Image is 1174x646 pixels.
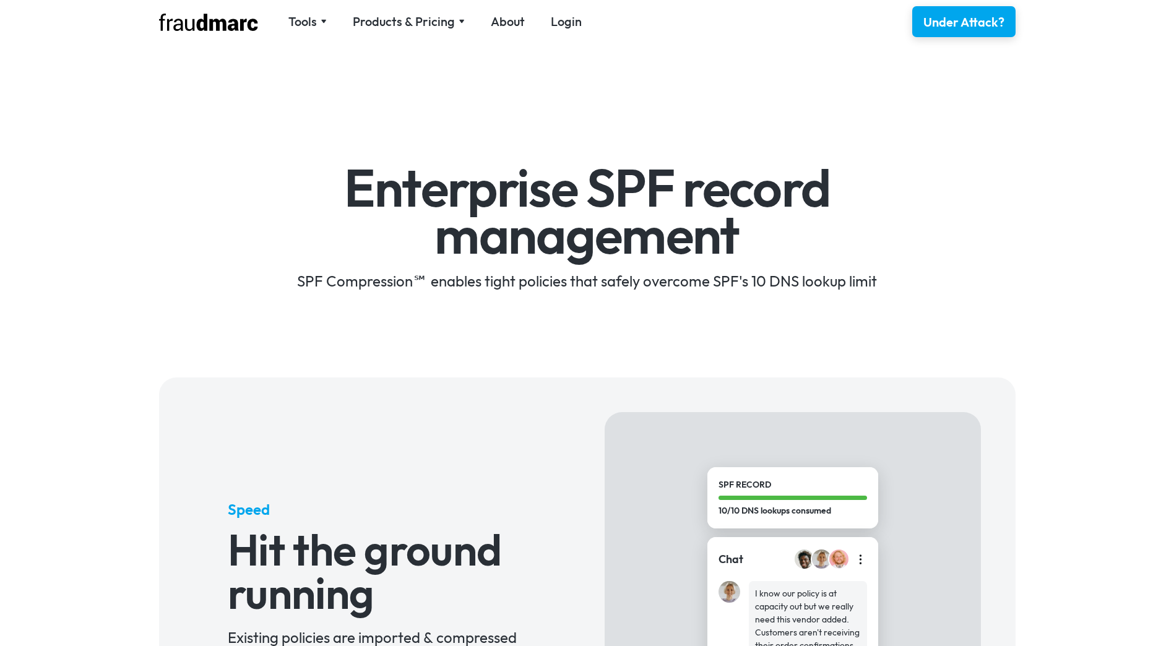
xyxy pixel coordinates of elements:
a: Login [551,13,582,30]
div: Products & Pricing [353,13,455,30]
a: About [491,13,525,30]
div: Chat [719,551,743,567]
h5: Speed [228,499,535,519]
h3: Hit the ground running [228,528,535,614]
div: Tools [288,13,317,30]
strong: 10/10 DNS lookups consumed [719,505,831,516]
a: Under Attack? [912,6,1016,37]
div: Under Attack? [923,14,1004,31]
h1: Enterprise SPF record management [228,165,946,258]
div: Products & Pricing [353,13,465,30]
div: SPF Compression℠ enables tight policies that safely overcome SPF's 10 DNS lookup limit [228,271,946,291]
div: Tools [288,13,327,30]
div: SPF Record [719,478,867,491]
